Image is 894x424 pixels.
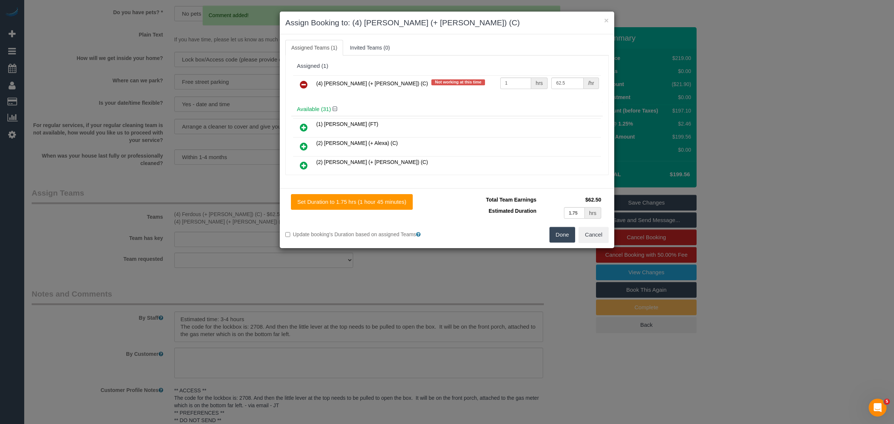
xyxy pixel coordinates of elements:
div: hrs [585,207,601,219]
span: (1) [PERSON_NAME] (FT) [316,121,378,127]
div: Assigned (1) [297,63,597,69]
span: Estimated Duration [489,208,536,214]
span: (2) [PERSON_NAME] (+ Alexa) (C) [316,140,398,146]
button: Set Duration to 1.75 hrs (1 hour 45 minutes) [291,194,413,210]
span: 5 [884,399,890,405]
button: Done [549,227,576,243]
span: (2) [PERSON_NAME] (+ [PERSON_NAME]) (C) [316,159,428,165]
h3: Assign Booking to: (4) [PERSON_NAME] (+ [PERSON_NAME]) (C) [285,17,609,28]
input: Update booking's Duration based on assigned Teams [285,232,290,237]
div: hrs [531,77,548,89]
span: (4) [PERSON_NAME] (+ [PERSON_NAME]) (C) [316,80,428,86]
span: Not working at this time [431,79,485,85]
a: Assigned Teams (1) [285,40,343,56]
td: Total Team Earnings [453,194,538,205]
td: $62.50 [538,194,603,205]
button: Cancel [578,227,609,243]
iframe: Intercom live chat [869,399,887,417]
a: Invited Teams (0) [344,40,396,56]
label: Update booking's Duration based on assigned Teams [285,231,441,238]
button: × [604,16,609,24]
div: /hr [584,77,599,89]
h4: Available (31) [297,106,597,113]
